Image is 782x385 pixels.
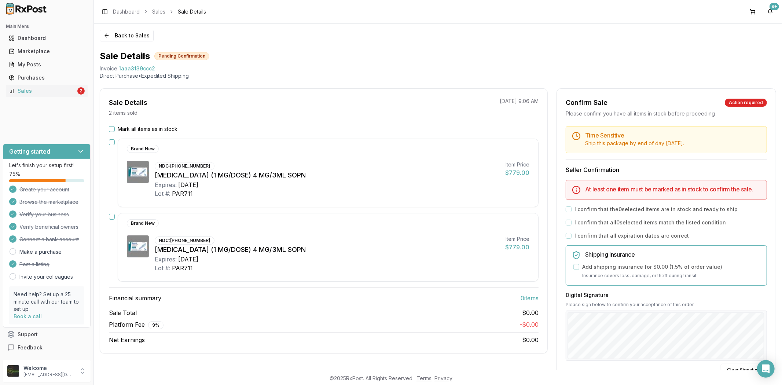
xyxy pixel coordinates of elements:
button: Support [3,328,91,341]
span: Sale Total [109,308,137,317]
p: Need help? Set up a 25 minute call with our team to set up. [14,291,80,313]
p: [DATE] 9:06 AM [500,98,539,105]
p: Direct Purchase • Expedited Shipping [100,72,776,80]
button: 9+ [764,6,776,18]
nav: breadcrumb [113,8,206,15]
button: Sales2 [3,85,91,97]
span: 0 item s [521,294,539,302]
label: I confirm that the 0 selected items are in stock and ready to ship [574,206,738,213]
a: My Posts [6,58,88,71]
button: Back to Sales [100,30,154,41]
span: Feedback [18,344,43,351]
div: Invoice [100,65,117,72]
div: [DATE] [178,255,198,264]
img: Ozempic (1 MG/DOSE) 4 MG/3ML SOPN [127,161,149,183]
span: Ship this package by end of day [DATE] . [585,140,684,146]
div: Expires: [155,180,177,189]
span: Sale Details [178,8,206,15]
span: - $0.00 [520,321,539,328]
label: I confirm that all 0 selected items match the listed condition [574,219,726,226]
div: PAR711 [172,264,193,272]
h5: Time Sensitive [585,132,761,138]
img: Ozempic (1 MG/DOSE) 4 MG/3ML SOPN [127,235,149,257]
a: Privacy [434,375,452,381]
a: Terms [416,375,432,381]
h3: Digital Signature [566,291,767,299]
p: Insurance covers loss, damage, or theft during transit. [582,272,761,279]
h5: At least one item must be marked as in stock to confirm the sale. [585,186,761,192]
div: Item Price [505,235,529,243]
span: Net Earnings [109,335,145,344]
p: 2 items sold [109,109,137,117]
div: Lot #: [155,189,170,198]
div: 9+ [770,3,779,10]
a: Dashboard [113,8,140,15]
a: Dashboard [6,32,88,45]
a: Purchases [6,71,88,84]
button: Marketplace [3,45,91,57]
div: Action required [725,99,767,107]
p: Let's finish your setup first! [9,162,84,169]
h5: Shipping Insurance [585,252,761,257]
a: Marketplace [6,45,88,58]
div: 9 % [148,321,164,329]
div: Brand New [127,145,159,153]
div: Purchases [9,74,85,81]
a: Sales [152,8,165,15]
span: $0.00 [522,308,539,317]
button: Clear Signature [721,364,767,376]
div: [MEDICAL_DATA] (1 MG/DOSE) 4 MG/3ML SOPN [155,245,499,255]
span: Verify your business [19,211,69,218]
div: NDC: [PHONE_NUMBER] [155,236,214,245]
span: 1aaa3139ccc2 [119,65,155,72]
label: Mark all items as in stock [118,125,177,133]
div: My Posts [9,61,85,68]
button: My Posts [3,59,91,70]
span: Create your account [19,186,69,193]
h3: Seller Confirmation [566,165,767,174]
div: $779.00 [505,243,529,252]
h1: Sale Details [100,50,150,62]
div: Confirm Sale [566,98,607,108]
button: Feedback [3,341,91,354]
label: I confirm that all expiration dates are correct [574,232,689,239]
div: $779.00 [505,168,529,177]
label: Add shipping insurance for $0.00 ( 1.5 % of order value) [582,263,722,271]
div: Sales [9,87,76,95]
span: Verify beneficial owners [19,223,78,231]
span: Connect a bank account [19,236,79,243]
div: Item Price [505,161,529,168]
div: Sale Details [109,98,147,108]
img: User avatar [7,365,19,377]
span: 75 % [9,170,20,178]
h3: Getting started [9,147,50,156]
span: Financial summary [109,294,161,302]
a: Book a call [14,313,42,319]
div: NDC: [PHONE_NUMBER] [155,162,214,170]
span: Browse the marketplace [19,198,78,206]
div: Dashboard [9,34,85,42]
a: Make a purchase [19,248,62,256]
h2: Main Menu [6,23,88,29]
div: Expires: [155,255,177,264]
div: Brand New [127,219,159,227]
p: Please sign below to confirm your acceptance of this order [566,302,767,308]
div: PAR711 [172,189,193,198]
div: Lot #: [155,264,170,272]
div: Marketplace [9,48,85,55]
p: [EMAIL_ADDRESS][DOMAIN_NAME] [23,372,74,378]
span: $0.00 [522,336,539,344]
div: Pending Confirmation [154,52,209,60]
span: Post a listing [19,261,49,268]
a: Invite your colleagues [19,273,73,280]
div: Open Intercom Messenger [757,360,775,378]
div: [DATE] [178,180,198,189]
div: Please confirm you have all items in stock before proceeding [566,110,767,117]
p: Welcome [23,364,74,372]
div: [MEDICAL_DATA] (1 MG/DOSE) 4 MG/3ML SOPN [155,170,499,180]
button: Purchases [3,72,91,84]
button: Dashboard [3,32,91,44]
img: RxPost Logo [3,3,50,15]
a: Sales2 [6,84,88,98]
